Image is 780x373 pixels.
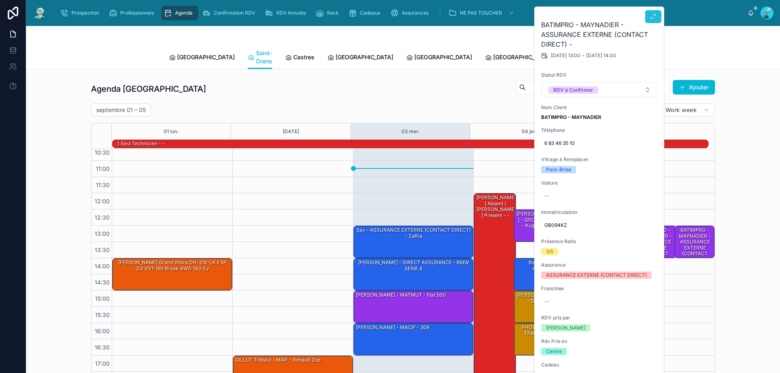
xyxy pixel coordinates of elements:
div: sav - ASSURANCE EXTERNE (CONTACT DIRECT) - zafira [354,226,473,258]
a: [GEOGRAPHIC_DATA] [169,50,235,66]
strong: BATIMPRO - MAYNADIER [541,114,601,120]
div: RDV à Confirmer [553,86,593,94]
div: 3/5 [546,248,553,255]
div: [PERSON_NAME] - DIRECT ASSURANCE - BMW SERIE 4 [355,259,473,272]
div: [PERSON_NAME] Grand Vitara DH-214-LK II 5P 2.0 VVT 16V Break 4WD 140 cv [114,259,232,272]
span: Prospection [71,10,99,16]
div: BATIMPRO - MAYNADIER - ASSURANCE EXTERNE (CONTACT DIRECT) - [676,226,714,263]
span: Saint-Orens [256,49,272,65]
div: [PERSON_NAME] absent / [PERSON_NAME] présent - - [475,194,515,219]
span: Agenda [175,10,193,16]
div: PHOTOS-[PERSON_NAME] / TPANO - ALLIANZ - Grand espace Renault [516,324,593,343]
span: Immatriculation [541,209,658,216]
span: Assurance [541,262,658,268]
span: Rack [327,10,339,16]
div: [PERSON_NAME] - MACIF - 308 [355,324,430,331]
a: Agenda [161,6,198,20]
button: [DATE] [283,123,299,140]
button: Ajouter [673,80,715,95]
span: Cadeau [541,362,658,368]
button: 04 jeu. [522,123,538,140]
span: RDV Annulés [276,10,306,16]
span: Présence Ratio [541,238,658,245]
a: NE PAS TOUCHER [446,6,518,20]
span: Téléphone [541,127,658,134]
h2: septembre 01 – 05 [96,106,146,114]
span: 13:00 [93,230,112,237]
span: 16:30 [93,344,112,351]
a: [GEOGRAPHIC_DATA] [485,50,551,66]
a: Cadeaux [346,6,386,20]
div: ASSURANCE EXTERNE (CONTACT DIRECT) [546,272,647,279]
div: Bonnet Remy - EURO-ASSURANCE - 308 [514,259,594,290]
button: 01 lun. [164,123,179,140]
button: Work week [660,103,715,116]
div: -- [544,193,549,199]
div: scrollable content [54,4,747,22]
div: [PERSON_NAME] - MATMUT - Fiat 500 [355,291,447,299]
span: 12:00 [93,198,112,205]
a: Professionnels [106,6,160,20]
span: NE PAS TOUCHER [460,10,502,16]
span: Rdv Pris en [541,338,658,345]
span: Statut RDV [541,72,658,78]
span: [GEOGRAPHIC_DATA] [414,53,472,61]
a: [GEOGRAPHIC_DATA] [327,50,393,66]
a: Castres [285,50,314,66]
a: RDV Annulés [262,6,312,20]
span: Franchise [541,285,658,292]
span: 14:00 [93,263,112,270]
span: Castres [293,53,314,61]
div: Bonnet Remy - EURO-ASSURANCE - 308 [516,259,593,272]
a: Confirmation RDV [200,6,261,20]
div: [PERSON_NAME] [546,324,585,332]
a: Assurances [388,6,434,20]
span: Professionnels [120,10,154,16]
a: Saint-Orens [248,46,272,69]
a: Prospection [58,6,105,20]
div: Centre [546,348,562,355]
span: Nom Client [541,104,658,111]
span: [GEOGRAPHIC_DATA] [493,53,551,61]
span: 14:30 [93,279,112,286]
div: [PERSON_NAME] - GROUPAMA - Kuga ford [514,210,556,241]
span: [DATE] 14:00 [586,52,616,59]
span: GB094KZ [544,222,655,229]
div: sav - ASSURANCE EXTERNE (CONTACT DIRECT) - zafira [355,226,473,240]
div: [PERSON_NAME] - MACIF - 308 [354,323,473,355]
span: 17:00 [93,360,112,367]
div: [PERSON_NAME] / PB - ALLIANZ - Grand espace Renault [516,291,593,305]
div: -- [544,298,549,305]
span: Assurances [402,10,429,16]
span: Confirmation RDV [214,10,255,16]
button: Select Button [542,82,658,97]
span: 13:30 [93,246,112,253]
div: [PERSON_NAME] / PB - ALLIANZ - Grand espace Renault [514,291,594,323]
img: App logo [32,6,47,19]
div: [PERSON_NAME] Grand Vitara DH-214-LK II 5P 2.0 VVT 16V Break 4WD 140 cv [113,259,232,290]
div: GILLOT Thibaut - MAIF - Renault Zoe [234,356,321,364]
div: Pare-Brise [546,166,571,173]
button: 03 mer. [401,123,420,140]
div: PHOTOS-[PERSON_NAME] / TPANO - ALLIANZ - Grand espace Renault [514,323,594,355]
span: [GEOGRAPHIC_DATA] [336,53,393,61]
a: [GEOGRAPHIC_DATA] [406,50,472,66]
span: Vitrage à Remplacer [541,156,658,163]
a: Rack [313,6,344,20]
span: 11:30 [94,181,112,188]
span: Cadeaux [360,10,381,16]
div: 1 seul technicien - - [117,140,165,147]
span: [GEOGRAPHIC_DATA] [177,53,235,61]
div: BATIMPRO - MAYNADIER - ASSURANCE EXTERNE (CONTACT DIRECT) - [675,226,714,258]
span: 11:00 [94,165,112,172]
span: 15:00 [93,295,112,302]
span: 10:30 [93,149,112,156]
div: [PERSON_NAME] - DIRECT ASSURANCE - BMW SERIE 4 [354,259,473,290]
h2: BATIMPRO - MAYNADIER - ASSURANCE EXTERNE (CONTACT DIRECT) - [541,20,658,49]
